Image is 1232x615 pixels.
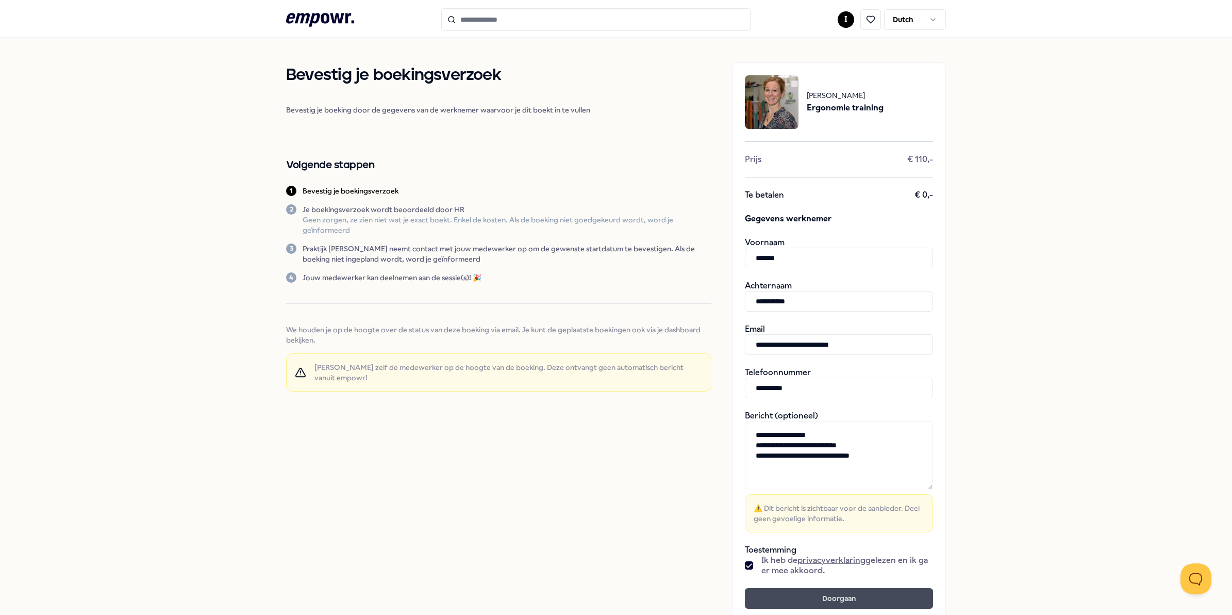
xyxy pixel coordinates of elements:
div: Email [745,324,933,355]
span: Te betalen [745,190,784,200]
input: Search for products, categories or subcategories [441,8,751,31]
p: Bevestig je boekingsverzoek [303,186,398,196]
button: Doorgaan [745,588,933,609]
iframe: Help Scout Beacon - Open [1180,563,1211,594]
div: 1 [286,186,296,196]
img: package image [745,75,798,129]
p: Je boekingsverzoek wordt beoordeeld door HR [303,204,711,215]
p: Geen zorgen, ze zien niet wat je exact boekt. Enkel de kosten. Als de boeking niet goedgekeurd wo... [303,215,711,235]
a: privacyverklaring [797,555,865,565]
div: Telefoonnummer [745,367,933,398]
span: [PERSON_NAME] [807,90,884,101]
span: We houden je op de hoogte over de status van deze boeking via email. Je kunt de geplaatste boekin... [286,325,711,345]
h1: Bevestig je boekingsverzoek [286,62,711,88]
div: 4 [286,272,296,283]
span: € 110,- [907,154,933,165]
div: Achternaam [745,281,933,312]
button: I [838,11,854,28]
span: Bevestig je boeking door de gegevens van de werknemer waarvoor je dit boekt in te vullen [286,105,711,115]
span: [PERSON_NAME] zelf de medewerker op de hoogte van de boeking. Deze ontvangt geen automatisch beri... [314,362,703,383]
div: Bericht (optioneel) [745,411,933,532]
span: Prijs [745,154,761,165]
span: ⚠️ Dit bericht is zichtbaar voor de aanbieder. Deel geen gevoelige informatie. [754,503,924,524]
div: 2 [286,204,296,215]
p: Jouw medewerker kan deelnemen aan de sessie(s)! 🎉 [303,272,481,283]
span: Gegevens werknemer [745,213,933,225]
span: € 0,- [914,190,933,200]
div: Voornaam [745,237,933,268]
span: Ik heb de gelezen en ik ga er mee akkoord. [761,555,933,576]
span: Ergonomie training [807,101,884,115]
div: Toestemming [745,545,933,576]
p: Praktijk [PERSON_NAME] neemt contact met jouw medewerker op om de gewenste startdatum te bevestig... [303,244,711,264]
div: 3 [286,244,296,254]
h2: Volgende stappen [286,157,711,173]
